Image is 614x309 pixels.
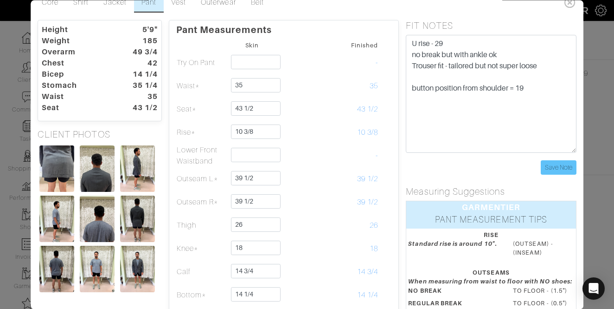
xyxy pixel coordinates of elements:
small: Finished [351,42,378,49]
dt: 49 3/4 [122,46,165,58]
span: - [376,59,378,67]
dt: Height [35,24,122,35]
td: Knee* [176,237,227,260]
span: 14 1/4 [357,291,378,299]
span: 10 3/8 [357,128,378,137]
div: RISE [409,230,574,239]
img: SgEefn7AiAVgmTKJoyxZJ5kz [39,145,74,192]
div: GARMENTIER [407,201,576,213]
img: p2KKhyWryX2rTPx49UWAPdwP [39,246,74,292]
span: 18 [370,244,378,253]
img: nNcFsza8E33P8DT1BRFS92Pf [120,145,155,192]
dd: (OUTSEAM) - (INSEAM) [506,239,581,257]
dt: 42 [122,58,165,69]
dt: Seat [35,102,122,113]
td: Seat* [176,98,227,121]
img: 29vZbV5nB78i3AFFnFA6bpQS [80,196,115,242]
em: When measuring from waist to floor with NO shoes: [409,278,572,285]
td: Waist* [176,74,227,98]
td: Lower Front Waistband [176,144,227,167]
h5: FIT NOTES [406,20,576,31]
img: qGTTouEXfQ1T27ddSEk2ibgX [120,246,155,292]
img: Zjboz24AwfBxXkRiHUbtuTws [120,196,155,242]
dt: Stomach [35,80,122,91]
em: Standard rise is around 10". [409,240,497,247]
dt: 35 [122,91,165,102]
dd: TO FLOOR - (0.5") [506,299,581,308]
span: 43 1/2 [357,105,378,113]
td: Rise* [176,121,227,144]
img: xvWMsuBweQVPKT7CMryQ8Qve [80,145,115,192]
span: 39 1/2 [357,175,378,183]
dt: Bicep [35,69,122,80]
h5: CLIENT PHOTOS [38,129,162,140]
dt: 43 1/2 [122,102,165,113]
dt: 185 [122,35,165,46]
div: Open Intercom Messenger [582,277,605,300]
span: 35 [370,82,378,90]
h5: Measuring Suggestions [406,186,576,197]
span: 26 [370,221,378,230]
img: BQ3tSfk3X9dSMpzTxotdz6Vw [80,246,115,292]
dt: Overarm [35,46,122,58]
p: Pant Measurements [176,20,391,35]
small: Skin [245,42,259,49]
input: Save Note [541,160,576,175]
textarea: U rise - 29 no break but with ankle ok Trouser fit - tailored but not super loose button position... [406,35,576,153]
dt: 5'9" [122,24,165,35]
div: OUTSEAMS [409,269,574,277]
td: Bottom* [176,283,227,307]
td: Calf [176,260,227,283]
dt: NO BREAK [402,286,506,299]
dt: 35 1/4 [122,80,165,91]
div: PANT MEASUREMENT TIPS [407,213,576,229]
dd: TO FLOOR - (1.5") [506,286,581,295]
td: Thigh [176,214,227,237]
dt: Waist [35,91,122,102]
dt: Chest [35,58,122,69]
dt: Weight [35,35,122,46]
span: - [376,151,378,160]
td: Try On Pant [176,51,227,74]
td: Outseam L* [176,167,227,191]
span: 14 3/4 [357,268,378,276]
dt: 14 1/4 [122,69,165,80]
img: p69efJrr5WYeUvv2WfyqikFd [39,196,74,242]
td: Outseam R* [176,191,227,214]
span: 39 1/2 [357,198,378,206]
